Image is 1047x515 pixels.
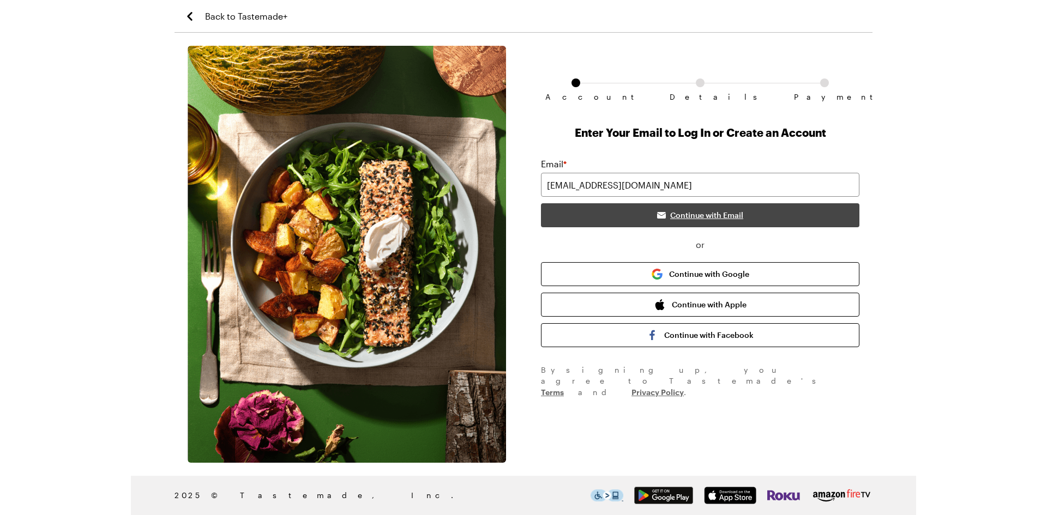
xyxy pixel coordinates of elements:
ol: Subscription checkout form navigation [541,78,859,93]
img: App Store [704,487,756,504]
span: 2025 © Tastemade, Inc. [174,489,591,501]
span: Payment [794,93,855,101]
span: Details [670,93,731,101]
span: Back to Tastemade+ [205,10,287,23]
img: Amazon Fire TV [811,487,872,504]
button: Continue with Facebook [541,323,859,347]
img: Roku [767,487,800,504]
button: Continue with Email [541,203,859,227]
span: or [541,238,859,251]
button: Continue with Google [541,262,859,286]
img: This icon serves as a link to download the Level Access assistive technology app for individuals ... [591,489,623,501]
a: Privacy Policy [631,386,684,397]
div: By signing up , you agree to Tastemade's and . [541,365,859,398]
label: Email [541,157,567,171]
img: Google Play [634,487,693,504]
button: Continue with Apple [541,293,859,317]
a: Terms [541,386,564,397]
span: Continue with Email [670,210,743,221]
span: Account [545,93,606,101]
h1: Enter Your Email to Log In or Create an Account [541,125,859,140]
